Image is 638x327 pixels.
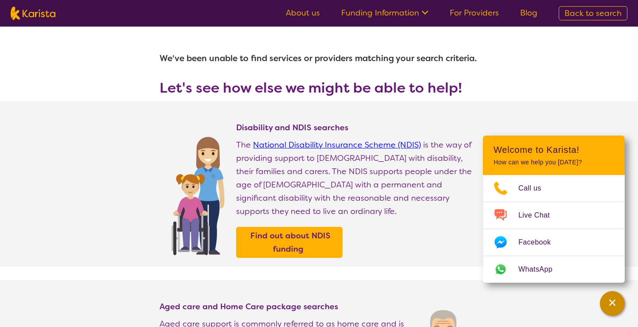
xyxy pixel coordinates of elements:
img: Find NDIS and Disability services and providers [168,131,227,255]
a: Funding Information [341,8,428,18]
img: Karista logo [11,7,55,20]
span: Live Chat [518,209,560,222]
span: Facebook [518,236,561,249]
span: WhatsApp [518,263,563,276]
span: Back to search [564,8,622,19]
a: Back to search [559,6,627,20]
h2: Welcome to Karista! [494,144,614,155]
div: Channel Menu [483,136,625,283]
a: About us [286,8,320,18]
a: Web link opens in a new tab. [483,256,625,283]
h4: Aged care and Home Care package searches [159,301,408,312]
h3: Let's see how else we might be able to help! [159,80,478,96]
a: National Disability Insurance Scheme (NDIS) [253,140,421,150]
button: Channel Menu [600,291,625,316]
p: The is the way of providing support to [DEMOGRAPHIC_DATA] with disability, their families and car... [236,138,478,218]
h1: We've been unable to find services or providers matching your search criteria. [159,48,478,69]
a: For Providers [450,8,499,18]
p: How can we help you [DATE]? [494,159,614,166]
span: Call us [518,182,552,195]
h4: Disability and NDIS searches [236,122,478,133]
a: Blog [520,8,537,18]
b: Find out about NDIS funding [250,230,331,254]
ul: Choose channel [483,175,625,283]
a: Find out about NDIS funding [238,229,340,256]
